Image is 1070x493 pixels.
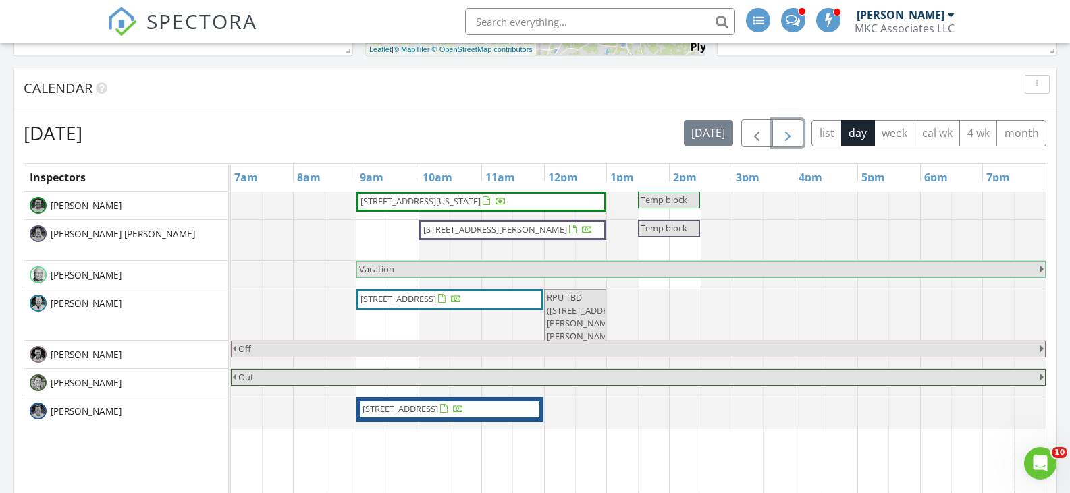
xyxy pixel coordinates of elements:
[684,120,733,146] button: [DATE]
[48,405,124,418] span: [PERSON_NAME]
[772,119,804,147] button: Next day
[48,199,124,212] span: [PERSON_NAME]
[238,371,254,383] span: Out
[741,119,773,147] button: Previous day
[423,223,567,235] span: [STREET_ADDRESS][PERSON_NAME]
[366,44,536,55] div: |
[641,194,687,206] span: Temp block
[48,268,124,282] span: [PERSON_NAME]
[641,222,687,234] span: Temp block
[419,167,456,188] a: 10am
[1052,447,1067,458] span: 10
[545,167,581,188] a: 12pm
[30,295,47,312] img: rob_head_bw.jpg
[732,167,763,188] a: 3pm
[30,197,47,214] img: tom_head_bw.jpg
[959,120,997,146] button: 4 wk
[369,45,392,53] a: Leaflet
[915,120,961,146] button: cal wk
[482,167,518,188] a: 11am
[359,263,394,275] span: Vacation
[795,167,826,188] a: 4pm
[811,120,842,146] button: list
[360,293,436,305] span: [STREET_ADDRESS]
[24,79,92,97] span: Calendar
[360,195,481,207] span: [STREET_ADDRESS][US_STATE]
[432,45,533,53] a: © OpenStreetMap contributors
[547,291,625,343] span: RPU TBD ([STREET_ADDRESS][PERSON_NAME][PERSON_NAME])
[146,7,257,35] span: SPECTORA
[607,167,637,188] a: 1pm
[841,120,875,146] button: day
[356,167,387,188] a: 9am
[231,167,261,188] a: 7am
[30,225,47,242] img: miner_head_bw.jpg
[1024,447,1056,480] iframe: Intercom live chat
[670,167,700,188] a: 2pm
[465,8,735,35] input: Search everything...
[107,7,137,36] img: The Best Home Inspection Software - Spectora
[24,119,82,146] h2: [DATE]
[30,266,47,283] img: jack_mason_home_inspector.jpg
[48,297,124,310] span: [PERSON_NAME]
[30,346,47,363] img: jack_head_bw.jpg
[238,343,251,355] span: Off
[363,403,438,415] span: [STREET_ADDRESS]
[921,167,951,188] a: 6pm
[30,403,47,419] img: morgan_head_bw.jpg
[107,18,257,47] a: SPECTORA
[996,120,1046,146] button: month
[855,22,955,35] div: MKC Associates LLC
[48,348,124,361] span: [PERSON_NAME]
[294,167,324,188] a: 8am
[30,374,47,391] img: patrick_geddes_home_inspector.jpg
[857,8,944,22] div: [PERSON_NAME]
[48,376,124,390] span: [PERSON_NAME]
[30,170,86,185] span: Inspectors
[874,120,915,146] button: week
[983,167,1013,188] a: 7pm
[394,45,430,53] a: © MapTiler
[858,167,888,188] a: 5pm
[48,227,198,241] span: [PERSON_NAME] [PERSON_NAME]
